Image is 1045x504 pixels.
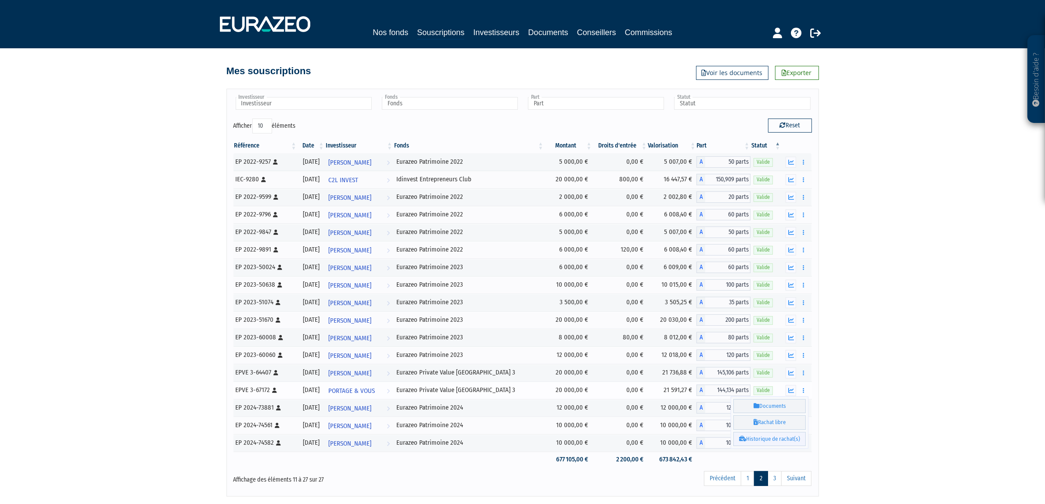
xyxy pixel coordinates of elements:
td: 0,00 € [593,153,648,171]
div: Eurazeo Patrimoine 2024 [396,403,541,412]
th: Droits d'entrée: activer pour trier la colonne par ordre croissant [593,138,648,153]
i: Voir l'investisseur [387,436,390,452]
a: Nos fonds [373,26,408,39]
div: EP 2024-73881 [236,403,294,412]
a: [PERSON_NAME] [325,346,393,364]
span: 120 parts [705,402,751,414]
span: [PERSON_NAME] [328,277,371,294]
td: 21 591,27 € [648,382,697,399]
div: EP 2023-50024 [236,263,294,272]
div: EPVE 3-67172 [236,385,294,395]
span: [PERSON_NAME] [328,295,371,311]
span: Valide [754,176,773,184]
div: [DATE] [301,245,322,254]
div: A - Eurazeo Private Value Europe 3 [697,385,751,396]
td: 8 012,00 € [648,329,697,346]
th: Date: activer pour trier la colonne par ordre croissant [298,138,325,153]
div: [DATE] [301,403,322,412]
td: 0,00 € [593,276,648,294]
i: [Français] Personne physique [276,300,281,305]
span: A [697,209,705,220]
a: C2L INVEST [325,171,393,188]
td: 0,00 € [593,206,648,223]
div: EP 2022-9599 [236,192,294,202]
a: Commissions [625,26,672,39]
i: [Français] Personne physique [275,423,280,428]
td: 20 000,00 € [545,311,593,329]
select: Afficheréléments [252,119,272,133]
div: A - Eurazeo Patrimoine 2022 [697,156,751,168]
div: A - Eurazeo Private Value Europe 3 [697,367,751,378]
i: Voir l'investisseur [387,418,390,434]
i: [Français] Personne physique [274,194,279,200]
span: A [697,437,705,449]
div: EPVE 3-64407 [236,368,294,377]
a: [PERSON_NAME] [325,364,393,382]
div: Eurazeo Patrimoine 2022 [396,192,541,202]
a: PORTAGE & VOUS [325,382,393,399]
i: [Français] Personne physique [277,440,281,446]
td: 3 505,25 € [648,294,697,311]
div: EP 2022-9891 [236,245,294,254]
div: [DATE] [301,192,322,202]
span: 80 parts [705,332,751,343]
td: 120,00 € [593,241,648,259]
td: 20 000,00 € [545,364,593,382]
span: Valide [754,211,773,219]
span: A [697,420,705,431]
span: A [697,156,705,168]
i: Voir l'investisseur [387,313,390,329]
td: 5 000,00 € [545,223,593,241]
div: EP 2023-60060 [236,350,294,360]
div: EP 2024-74582 [236,438,294,447]
div: [DATE] [301,438,322,447]
a: Conseillers [577,26,616,39]
i: Voir l'investisseur [387,225,390,241]
span: 100 parts [705,437,751,449]
i: Voir l'investisseur [387,348,390,364]
td: 673 842,43 € [648,452,697,467]
td: 10 000,00 € [545,417,593,434]
a: [PERSON_NAME] [325,241,393,259]
a: [PERSON_NAME] [325,188,393,206]
div: A - Eurazeo Patrimoine 2022 [697,191,751,203]
td: 0,00 € [593,364,648,382]
span: 120 parts [705,349,751,361]
th: Part: activer pour trier la colonne par ordre croissant [697,138,751,153]
span: A [697,332,705,343]
i: [Français] Personne physique [276,317,281,323]
div: Idinvest Entrepreneurs Club [396,175,541,184]
div: EP 2023-51074 [236,298,294,307]
td: 0,00 € [593,311,648,329]
div: A - Eurazeo Patrimoine 2024 [697,437,751,449]
span: Valide [754,299,773,307]
div: [DATE] [301,368,322,377]
i: [Français] Personne physique [278,265,283,270]
th: Montant: activer pour trier la colonne par ordre croissant [545,138,593,153]
i: [Français] Personne physique [274,230,279,235]
a: [PERSON_NAME] [325,434,393,452]
td: 0,00 € [593,399,648,417]
a: [PERSON_NAME] [325,153,393,171]
span: 60 parts [705,262,751,273]
i: Voir l'investisseur [387,400,390,417]
div: Eurazeo Patrimoine 2023 [396,263,541,272]
span: [PERSON_NAME] [328,242,371,259]
span: 20 parts [705,191,751,203]
div: A - Eurazeo Patrimoine 2022 [697,209,751,220]
td: 20 000,00 € [545,171,593,188]
p: Besoin d'aide ? [1031,40,1041,119]
th: Valorisation: activer pour trier la colonne par ordre croissant [648,138,697,153]
i: [Français] Personne physique [277,405,281,410]
td: 5 007,00 € [648,223,697,241]
div: EP 2022-9847 [236,227,294,237]
span: 145,106 parts [705,367,751,378]
span: Valide [754,158,773,166]
div: [DATE] [301,280,322,289]
div: [DATE] [301,350,322,360]
span: [PERSON_NAME] [328,207,371,223]
span: A [697,174,705,185]
td: 0,00 € [593,223,648,241]
td: 6 009,00 € [648,259,697,276]
i: [Français] Personne physique [273,159,278,165]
